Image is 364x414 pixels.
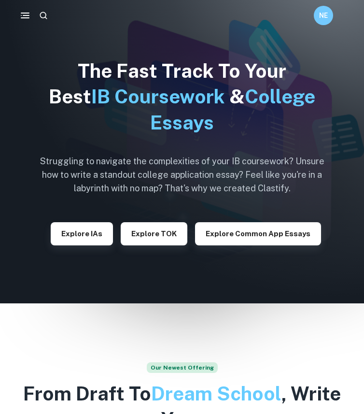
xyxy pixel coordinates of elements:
button: NE [314,6,333,25]
a: Explore TOK [121,228,187,238]
h6: Struggling to navigate the complexities of your IB coursework? Unsure how to write a standout col... [32,155,332,195]
h1: The Fast Track To Your Best & [32,58,332,135]
a: Explore Common App essays [195,228,321,238]
button: Explore TOK [121,222,187,245]
span: College Essays [150,85,315,133]
button: Explore Common App essays [195,222,321,245]
button: Explore IAs [51,222,113,245]
span: Dream School [151,382,281,405]
span: IB Coursework [91,85,225,108]
span: Our Newest Offering [147,362,218,373]
a: Explore IAs [51,228,113,238]
h6: NE [318,10,329,21]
